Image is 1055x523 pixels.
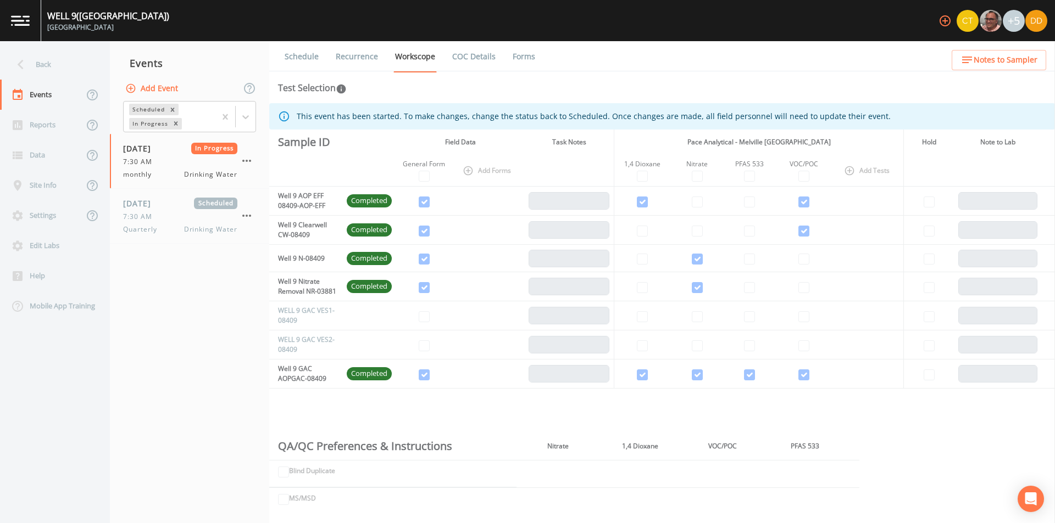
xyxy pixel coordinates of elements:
svg: In this section you'll be able to select the analytical test to run, based on the media type, and... [336,83,347,94]
label: Blind Duplicate [289,466,335,476]
span: Completed [347,224,392,235]
span: 7:30 AM [123,157,159,167]
span: Quarterly [123,224,164,234]
a: Schedule [283,41,320,72]
img: e2d790fa78825a4bb76dcb6ab311d44c [980,10,1002,32]
a: Workscope [393,41,437,72]
th: Note to Lab [954,130,1042,155]
div: VOC/POC [779,159,828,169]
th: VOC/POC [681,432,764,460]
div: Open Intercom Messenger [1018,486,1044,512]
div: Nitrate [675,159,720,169]
td: Well 9 Clearwell CW-08409 [269,216,342,245]
th: 1,4 Dioxane [599,432,681,460]
div: PFAS 533 [729,159,770,169]
div: Test Selection [278,81,347,94]
div: This event has been started. To make changes, change the status back to Scheduled. Once changes a... [297,106,891,126]
span: In Progress [191,143,238,154]
div: 1,4 Dioxane [619,159,666,169]
th: Field Data [396,130,524,155]
div: [GEOGRAPHIC_DATA] [47,23,169,32]
img: 7f2cab73c0e50dc3fbb7023805f649db [957,10,979,32]
a: [DATE]In Progress7:30 AMmonthlyDrinking Water [110,134,269,189]
td: Well 9 AOP EFF 08409-AOP-EFF [269,187,342,216]
span: [DATE] [123,143,159,154]
img: logo [11,15,30,26]
td: Well 9 Nitrate Removal NR-03881 [269,272,342,301]
span: Drinking Water [184,224,237,234]
div: Remove In Progress [170,118,182,130]
span: monthly [123,170,158,179]
div: Scheduled [129,104,166,115]
span: Drinking Water [184,170,237,179]
th: Sample ID [269,130,342,155]
div: Chris Tobin [956,10,979,32]
th: Nitrate [517,432,599,460]
td: Well 9 N-08409 [269,245,342,272]
span: Completed [347,195,392,206]
th: Task Notes [524,130,614,155]
div: Mike Franklin [979,10,1002,32]
th: Pace Analytical - Melville [GEOGRAPHIC_DATA] [614,130,904,155]
div: In Progress [129,118,170,130]
th: PFAS 533 [764,432,846,460]
span: Completed [347,368,392,379]
label: MS/MSD [289,493,316,503]
span: Completed [347,253,392,264]
th: Hold [904,130,954,155]
span: 7:30 AM [123,212,159,222]
div: +5 [1003,10,1025,32]
div: Events [110,49,269,77]
div: General Form [401,159,447,169]
a: COC Details [451,41,497,72]
div: WELL 9 ([GEOGRAPHIC_DATA]) [47,9,169,23]
td: Well 9 GAC AOPGAC-08409 [269,359,342,389]
img: 7d98d358f95ebe5908e4de0cdde0c501 [1025,10,1047,32]
a: Forms [511,41,537,72]
div: Remove Scheduled [166,104,179,115]
span: Completed [347,281,392,292]
button: Add Event [123,78,182,99]
td: WELL 9 GAC VES1-08409 [269,301,342,330]
th: QA/QC Preferences & Instructions [269,432,517,460]
button: Notes to Sampler [952,50,1046,70]
a: [DATE]Scheduled7:30 AMQuarterlyDrinking Water [110,189,269,244]
a: Recurrence [334,41,380,72]
span: [DATE] [123,198,159,209]
span: Notes to Sampler [974,53,1037,67]
span: Scheduled [194,198,237,209]
td: WELL 9 GAC VES2-08409 [269,330,342,359]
